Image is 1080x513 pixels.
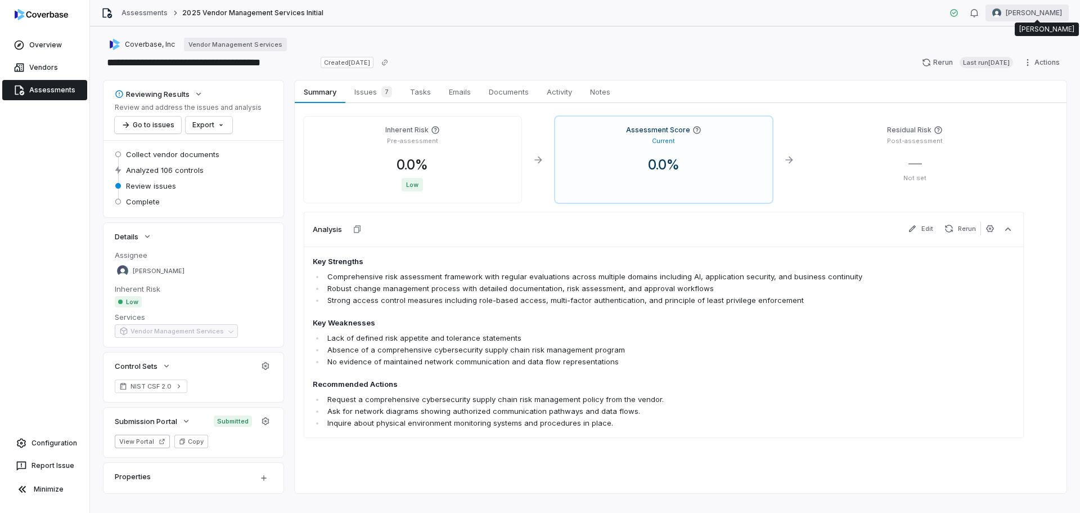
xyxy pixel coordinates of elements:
[815,174,1015,182] p: Not set
[639,157,688,173] span: 0.0 %
[387,137,438,145] p: Pre-assessment
[313,256,874,267] h4: Key Strengths
[406,84,435,99] span: Tasks
[325,283,874,295] li: Robust change management process with detailed documentation, risk assessment, and approval workf...
[542,84,577,99] span: Activity
[111,411,194,431] button: Submission Portal
[940,222,980,235] button: Rerun
[15,9,68,20] img: logo-D7KZi-bG.svg
[1020,54,1066,71] button: Actions
[115,380,187,393] a: NIST CSF 2.0
[325,417,874,429] li: Inquire about physical environment monitoring systems and procedures in place.
[815,137,1015,145] p: Post-assessment
[117,265,128,276] img: Elizabeth Oakes avatar
[915,54,1020,71] button: RerunLast run[DATE]
[903,222,938,235] button: Edit
[115,103,262,112] p: Review and address the issues and analysis
[2,80,87,100] a: Assessments
[4,478,85,501] button: Minimize
[321,57,373,68] span: Created [DATE]
[115,284,272,294] dt: Inherent Risk
[586,84,615,99] span: Notes
[325,405,874,417] li: Ask for network diagrams showing authorized communication pathways and data flows.
[325,295,874,306] li: Strong access control measures including role-based access, multi-factor authentication, and prin...
[992,8,1001,17] img: Liz Gilmore avatar
[325,271,874,283] li: Comprehensive risk assessment framework with regular evaluations across multiple domains includin...
[126,181,176,191] span: Review issues
[115,296,142,307] span: Low
[375,52,395,73] button: Copy link
[887,126,931,135] h4: Residual Risk
[126,197,160,207] span: Complete
[126,149,219,159] span: Collect vendor documents
[313,318,874,329] h4: Key Weaknesses
[350,84,397,100] span: Issues
[115,416,177,426] span: Submission Portal
[652,137,675,145] p: Current
[130,382,172,391] span: NIST CSF 2.0
[115,361,157,371] span: Control Sets
[325,394,874,405] li: Request a comprehensive cybersecurity supply chain risk management policy from the vendor.
[182,8,323,17] span: 2025 Vendor Management Services Initial
[125,40,175,49] span: Coverbase, Inc
[4,433,85,453] a: Configuration
[325,356,874,368] li: No evidence of maintained network communication and data flow representations
[2,35,87,55] a: Overview
[111,84,206,104] button: Reviewing Results
[1019,25,1074,34] div: [PERSON_NAME]
[126,165,204,175] span: Analyzed 106 controls
[174,435,208,448] button: Copy
[111,356,174,376] button: Control Sets
[4,456,85,476] button: Report Issue
[626,126,690,135] h4: Assessment Score
[115,89,190,99] div: Reviewing Results
[985,5,1069,21] button: Liz Gilmore avatar[PERSON_NAME]
[184,38,287,51] a: Vendor Management Services
[115,312,272,322] dt: Services
[106,34,178,55] button: https://coverbase.com/Coverbase, Inc
[121,8,168,17] a: Assessments
[111,226,155,247] button: Details
[381,86,392,97] span: 7
[115,250,272,260] dt: Assignee
[908,155,922,171] span: —
[186,117,232,133] button: Export
[313,379,874,390] h4: Recommended Actions
[115,435,170,448] button: View Portal
[115,231,138,242] span: Details
[1006,8,1062,17] span: [PERSON_NAME]
[444,84,475,99] span: Emails
[133,267,184,275] span: [PERSON_NAME]
[325,344,874,356] li: Absence of a comprehensive cybersecurity supply chain risk management program
[385,126,429,135] h4: Inherent Risk
[484,84,533,99] span: Documents
[2,57,87,78] a: Vendors
[397,157,428,173] span: 0.0 %
[214,416,252,427] span: Submitted
[960,57,1013,68] span: Last run [DATE]
[402,178,423,191] span: Low
[325,332,874,344] li: Lack of defined risk appetite and tolerance statements
[313,224,342,234] h3: Analysis
[299,84,340,99] span: Summary
[115,117,181,133] button: Go to issues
